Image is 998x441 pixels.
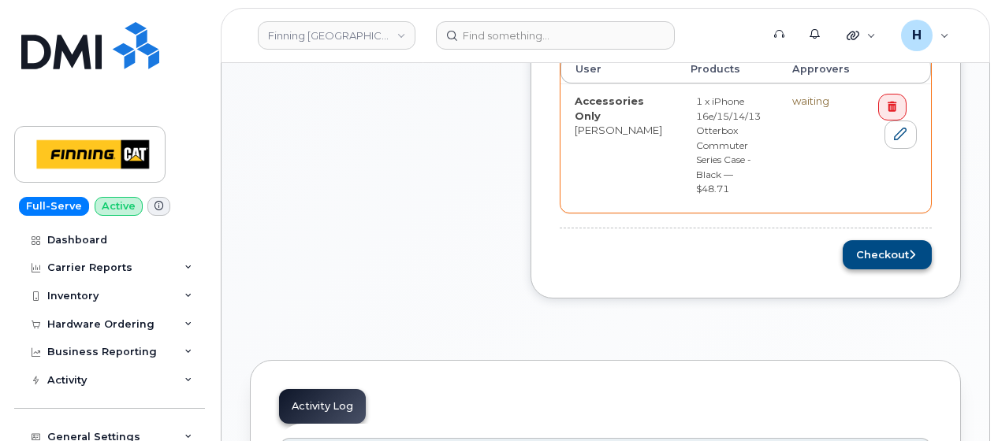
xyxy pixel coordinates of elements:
[258,21,415,50] a: Finning Canada
[560,83,676,213] td: [PERSON_NAME]
[436,21,675,50] input: Find something...
[676,55,778,83] th: Products
[696,95,761,195] small: 1 x iPhone 16e/15/14/13 Otterbox Commuter Series Case - Black — $48.71
[575,94,644,122] strong: Accessories Only
[890,20,960,51] div: hakaur@dminc.com
[836,20,887,51] div: Quicklinks
[778,55,864,83] th: Approvers
[912,26,922,45] span: H
[560,55,676,83] th: User
[792,94,850,109] div: waiting
[843,240,932,269] button: Checkout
